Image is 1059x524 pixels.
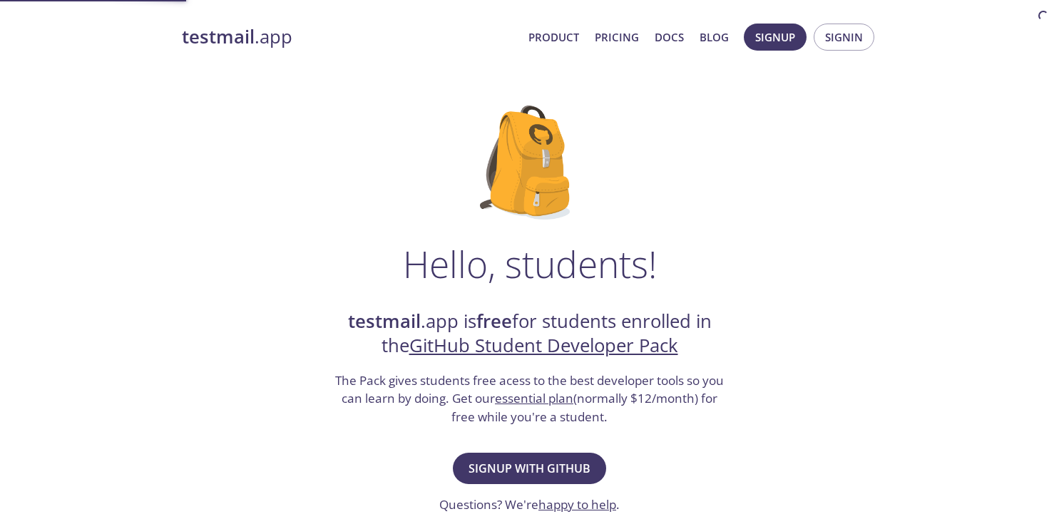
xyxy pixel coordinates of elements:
[476,309,512,334] strong: free
[439,495,620,514] h3: Questions? We're .
[403,242,657,285] h1: Hello, students!
[334,309,726,359] h2: .app is for students enrolled in the
[595,28,639,46] a: Pricing
[453,453,606,484] button: Signup with GitHub
[182,25,517,49] a: testmail.app
[348,309,421,334] strong: testmail
[469,458,590,478] span: Signup with GitHub
[700,28,729,46] a: Blog
[755,28,795,46] span: Signup
[825,28,863,46] span: Signin
[480,106,579,220] img: github-student-backpack.png
[334,371,726,426] h3: The Pack gives students free acess to the best developer tools so you can learn by doing. Get our...
[182,24,255,49] strong: testmail
[655,28,684,46] a: Docs
[814,24,874,51] button: Signin
[538,496,616,513] a: happy to help
[528,28,579,46] a: Product
[409,333,678,358] a: GitHub Student Developer Pack
[495,390,573,406] a: essential plan
[744,24,807,51] button: Signup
